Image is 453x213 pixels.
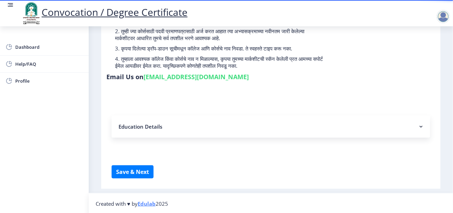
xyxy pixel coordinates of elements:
[106,73,249,81] h6: Email Us on
[115,28,324,41] p: 2. तुम्ही ज्या कोर्ससाठी पदवी प्रमाणपत्रासाठी अर्ज करत आहात त्या अभ्यासक्रमाच्या नवीनतम जारी केले...
[112,115,430,138] nb-accordion-item-header: Education Details
[15,60,83,68] span: Help/FAQ
[138,200,156,207] a: Edulab
[112,165,154,178] button: Save & Next
[21,6,188,19] a: Convocation / Degree Certificate
[15,43,83,51] span: Dashboard
[115,45,324,52] p: 3. कृपया दिलेल्या ड्रॉप-डाउन सूचीमधून कॉलेज आणि कोर्सचे नाव निवडा. ते स्वहस्ते टाइप करू नका.
[96,200,168,207] span: Created with ♥ by 2025
[115,55,324,69] p: 4. तुम्हाला आवश्यक कॉलेज किंवा कोर्सचे नाव न मिळाल्यास, कृपया तुमच्या मार्कशीटची स्कॅन केलेली प्र...
[15,77,83,85] span: Profile
[21,1,42,25] img: logo
[143,73,249,81] a: [EMAIL_ADDRESS][DOMAIN_NAME]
